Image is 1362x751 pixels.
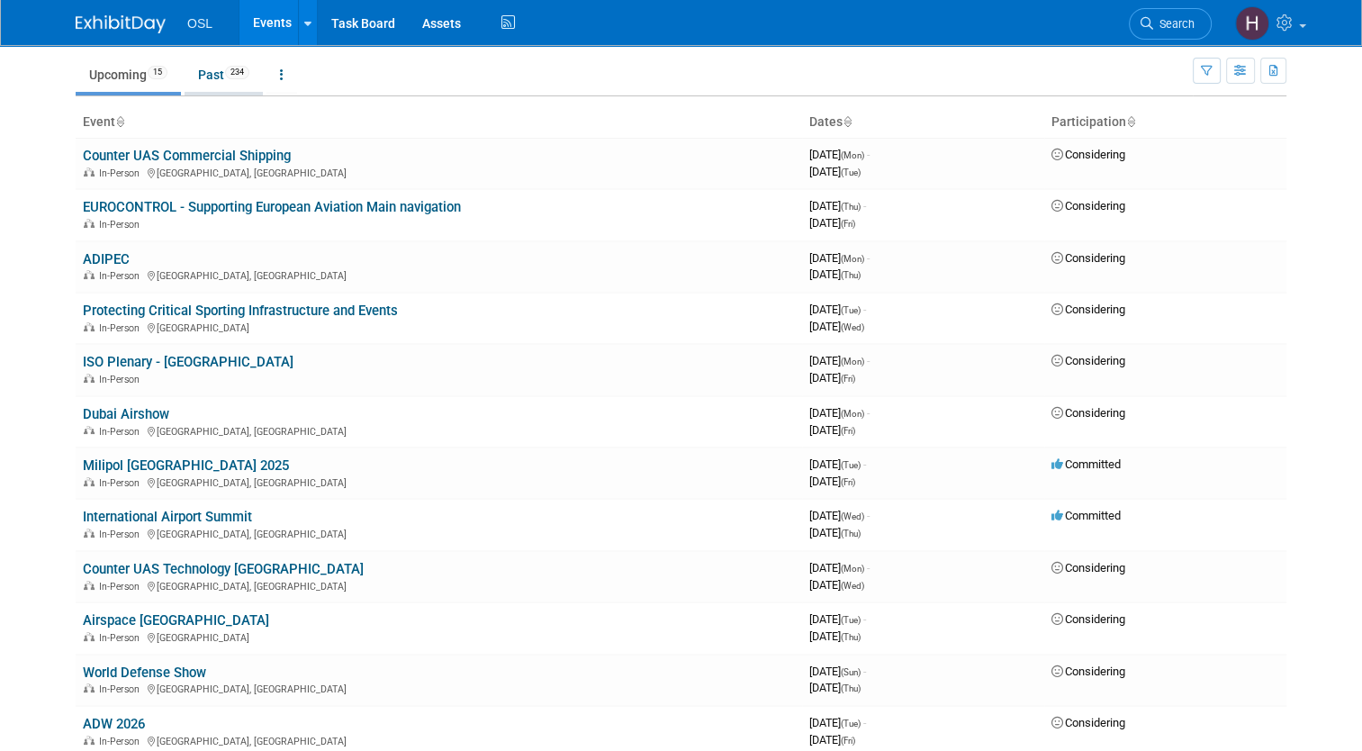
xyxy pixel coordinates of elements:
img: In-Person Event [84,736,95,745]
span: [DATE] [809,733,855,746]
a: Protecting Critical Sporting Infrastructure and Events [83,303,398,319]
img: In-Person Event [84,581,95,590]
span: (Tue) [841,305,861,315]
span: Committed [1051,509,1121,522]
span: [DATE] [809,629,861,643]
span: [DATE] [809,475,855,488]
a: Milipol [GEOGRAPHIC_DATA] 2025 [83,457,289,474]
span: [DATE] [809,251,870,265]
a: Counter UAS Technology [GEOGRAPHIC_DATA] [83,561,364,577]
span: In-Person [99,374,145,385]
span: (Tue) [841,615,861,625]
span: [DATE] [809,665,866,678]
a: Airspace [GEOGRAPHIC_DATA] [83,612,269,629]
span: Committed [1051,457,1121,471]
span: [DATE] [809,457,866,471]
a: Sort by Participation Type [1126,114,1135,129]
img: ExhibitDay [76,15,166,33]
a: Dubai Airshow [83,406,169,422]
span: Considering [1051,612,1125,626]
span: In-Person [99,581,145,593]
span: 234 [225,66,249,79]
span: In-Person [99,632,145,644]
a: Upcoming15 [76,58,181,92]
div: [GEOGRAPHIC_DATA], [GEOGRAPHIC_DATA] [83,578,795,593]
span: (Fri) [841,426,855,436]
span: [DATE] [809,612,866,626]
img: In-Person Event [84,219,95,228]
span: Considering [1051,665,1125,678]
a: World Defense Show [83,665,206,681]
span: - [867,354,870,367]
span: (Mon) [841,409,864,419]
span: Search [1153,17,1195,31]
img: In-Person Event [84,167,95,176]
span: (Mon) [841,564,864,574]
div: [GEOGRAPHIC_DATA] [83,320,795,334]
span: OSL [187,16,212,31]
span: (Sun) [841,667,861,677]
div: [GEOGRAPHIC_DATA], [GEOGRAPHIC_DATA] [83,733,795,747]
div: [GEOGRAPHIC_DATA], [GEOGRAPHIC_DATA] [83,423,795,438]
a: Counter UAS Commercial Shipping [83,148,291,164]
span: - [863,716,866,729]
span: [DATE] [809,165,861,178]
img: In-Person Event [84,374,95,383]
span: [DATE] [809,561,870,575]
span: (Wed) [841,511,864,521]
span: [DATE] [809,303,866,316]
span: [DATE] [809,354,870,367]
span: (Fri) [841,374,855,384]
span: Considering [1051,251,1125,265]
span: Considering [1051,199,1125,213]
span: [DATE] [809,371,855,385]
div: [GEOGRAPHIC_DATA], [GEOGRAPHIC_DATA] [83,475,795,489]
span: (Mon) [841,150,864,160]
span: Considering [1051,354,1125,367]
span: (Tue) [841,460,861,470]
th: Event [76,107,802,138]
span: [DATE] [809,216,855,230]
img: In-Person Event [84,529,95,538]
span: [DATE] [809,681,861,694]
span: (Fri) [841,477,855,487]
span: (Thu) [841,529,861,538]
span: Considering [1051,561,1125,575]
span: In-Person [99,736,145,747]
span: (Fri) [841,736,855,746]
img: In-Person Event [84,683,95,692]
img: In-Person Event [84,426,95,435]
span: - [867,509,870,522]
a: ADIPEC [83,251,130,267]
span: - [867,251,870,265]
span: - [863,303,866,316]
span: (Mon) [841,357,864,366]
div: [GEOGRAPHIC_DATA], [GEOGRAPHIC_DATA] [83,681,795,695]
span: Considering [1051,303,1125,316]
span: - [863,457,866,471]
a: ADW 2026 [83,716,145,732]
img: In-Person Event [84,322,95,331]
span: Considering [1051,716,1125,729]
span: [DATE] [809,406,870,420]
span: [DATE] [809,526,861,539]
span: [DATE] [809,509,870,522]
img: In-Person Event [84,632,95,641]
span: - [867,561,870,575]
span: Considering [1051,148,1125,161]
span: In-Person [99,270,145,282]
span: In-Person [99,426,145,438]
div: [GEOGRAPHIC_DATA], [GEOGRAPHIC_DATA] [83,165,795,179]
span: In-Person [99,167,145,179]
span: (Fri) [841,219,855,229]
div: [GEOGRAPHIC_DATA], [GEOGRAPHIC_DATA] [83,526,795,540]
div: [GEOGRAPHIC_DATA] [83,629,795,644]
span: [DATE] [809,320,864,333]
span: - [863,665,866,678]
span: (Thu) [841,632,861,642]
span: (Tue) [841,167,861,177]
div: [GEOGRAPHIC_DATA], [GEOGRAPHIC_DATA] [83,267,795,282]
span: [DATE] [809,578,864,592]
th: Participation [1044,107,1286,138]
span: - [863,199,866,213]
